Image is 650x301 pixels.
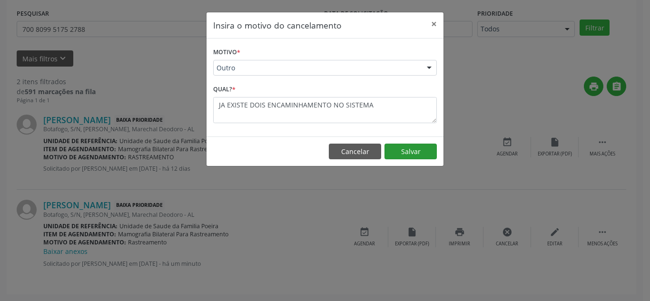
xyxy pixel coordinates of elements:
label: Qual? [213,82,236,97]
button: Close [424,12,443,36]
h5: Insira o motivo do cancelamento [213,19,342,31]
button: Cancelar [329,144,381,160]
label: Motivo [213,45,240,60]
button: Salvar [384,144,437,160]
span: Outro [217,63,417,73]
